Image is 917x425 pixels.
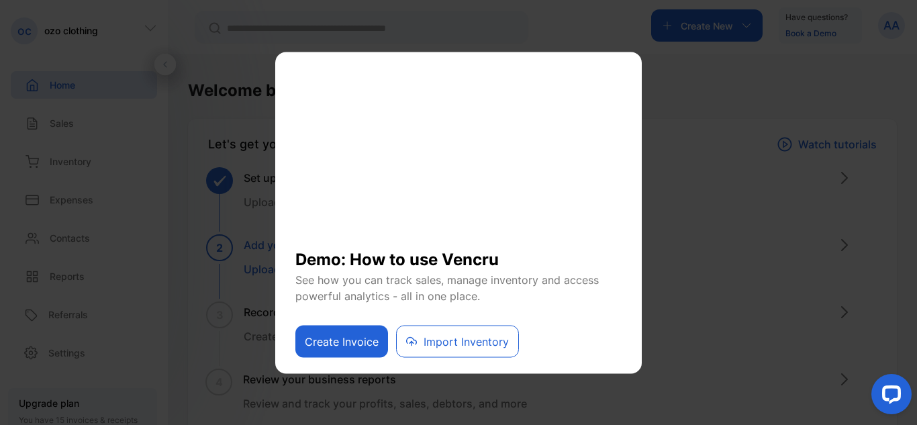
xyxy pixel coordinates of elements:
[861,369,917,425] iframe: LiveChat chat widget
[295,325,388,357] button: Create Invoice
[295,236,622,271] h1: Demo: How to use Vencru
[295,271,622,303] p: See how you can track sales, manage inventory and access powerful analytics - all in one place.
[295,68,622,236] iframe: YouTube video player
[396,325,519,357] button: Import Inventory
